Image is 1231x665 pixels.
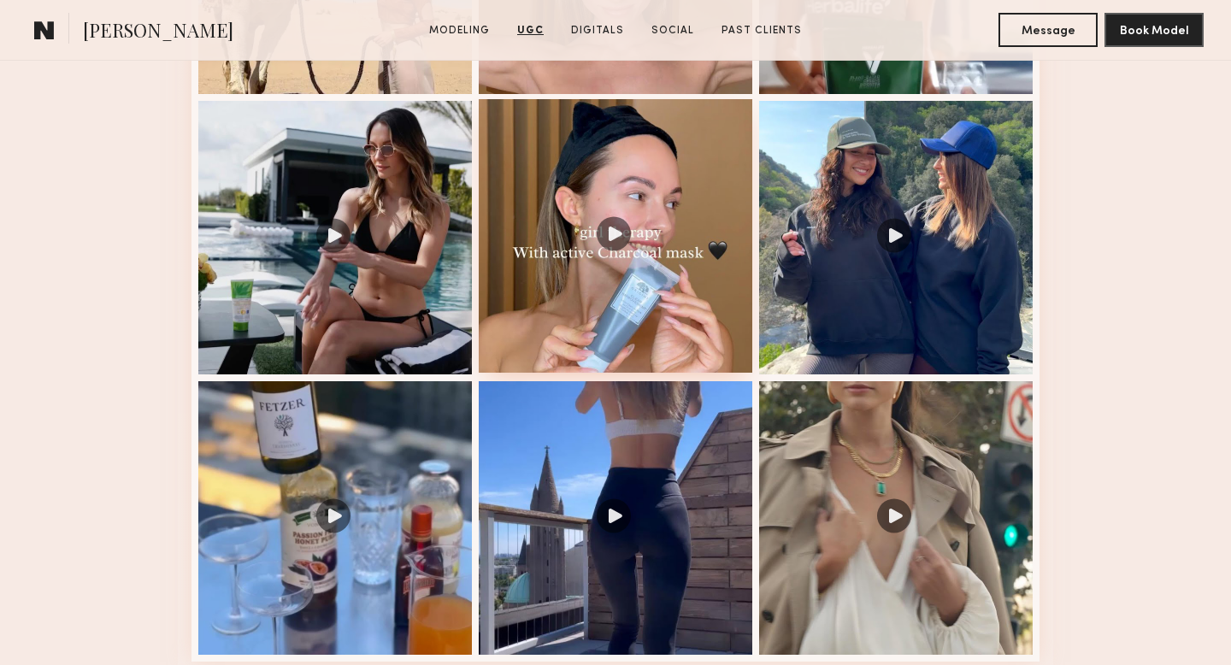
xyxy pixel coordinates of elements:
[1104,13,1204,47] button: Book Model
[422,23,497,38] a: Modeling
[564,23,631,38] a: Digitals
[998,13,1098,47] button: Message
[715,23,809,38] a: Past Clients
[83,17,233,47] span: [PERSON_NAME]
[1104,22,1204,37] a: Book Model
[645,23,701,38] a: Social
[510,23,551,38] a: UGC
